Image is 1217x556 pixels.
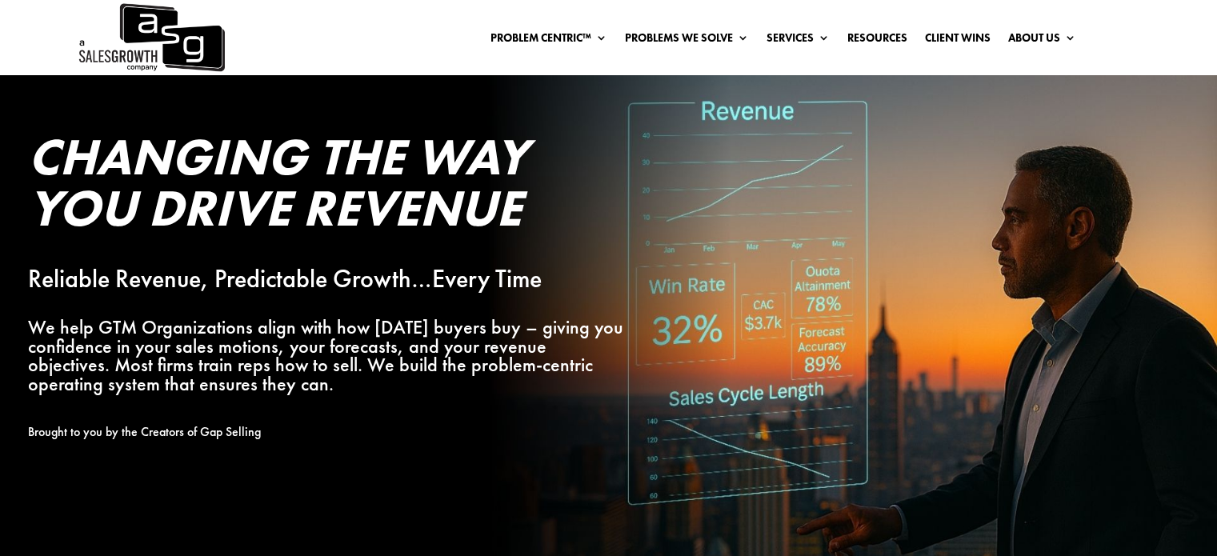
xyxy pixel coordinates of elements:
p: Brought to you by the Creators of Gap Selling [28,422,629,442]
a: Problems We Solve [625,32,749,50]
a: Client Wins [925,32,991,50]
a: About Us [1008,32,1076,50]
h2: Changing the Way You Drive Revenue [28,131,629,242]
a: Services [767,32,830,50]
p: Reliable Revenue, Predictable Growth…Every Time [28,270,629,289]
a: Resources [847,32,907,50]
a: Problem Centric™ [490,32,607,50]
p: We help GTM Organizations align with how [DATE] buyers buy – giving you confidence in your sales ... [28,318,629,394]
